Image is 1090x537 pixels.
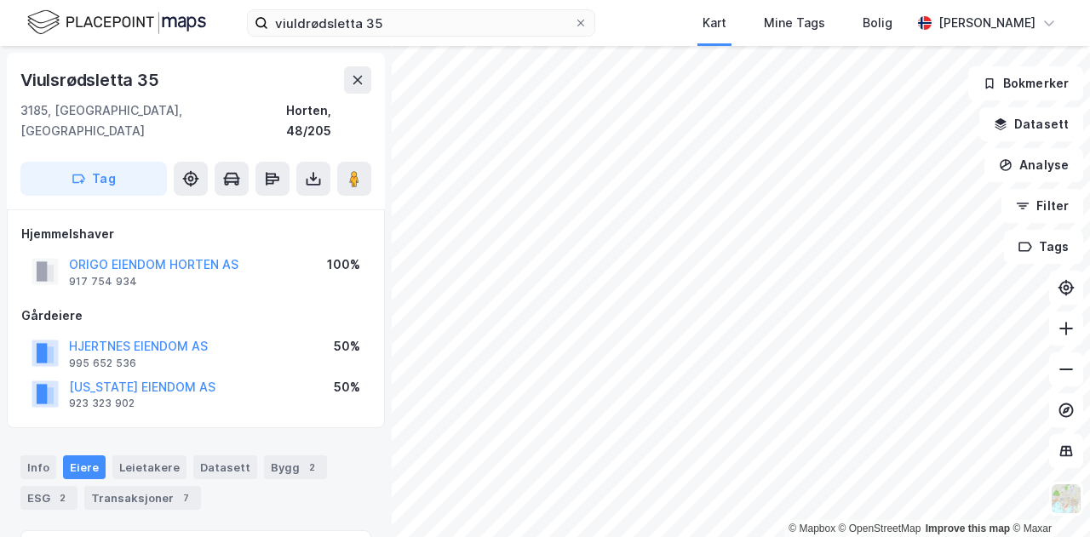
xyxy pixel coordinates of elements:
div: 7 [177,489,194,506]
button: Bokmerker [968,66,1083,100]
div: Eiere [63,455,106,479]
div: Viulsrødsletta 35 [20,66,163,94]
iframe: Chat Widget [1005,455,1090,537]
div: Transaksjoner [84,486,201,510]
div: [PERSON_NAME] [938,13,1035,33]
div: Hjemmelshaver [21,224,370,244]
div: 2 [54,489,71,506]
div: Info [20,455,56,479]
button: Analyse [984,148,1083,182]
a: OpenStreetMap [839,523,921,534]
button: Tag [20,162,167,196]
a: Improve this map [926,523,1010,534]
button: Datasett [979,107,1083,141]
a: Mapbox [789,523,835,534]
div: 2 [303,459,320,476]
div: Bolig [863,13,892,33]
div: 917 754 934 [69,275,137,288]
div: 100% [327,254,360,275]
div: Bygg [264,455,327,479]
div: 923 323 902 [69,397,135,410]
div: ESG [20,486,77,510]
div: 3185, [GEOGRAPHIC_DATA], [GEOGRAPHIC_DATA] [20,100,286,141]
div: Gårdeiere [21,306,370,326]
div: Leietakere [112,455,186,479]
div: 50% [334,336,360,357]
div: Kontrollprogram for chat [1005,455,1090,537]
div: Horten, 48/205 [286,100,371,141]
div: Kart [703,13,726,33]
div: Datasett [193,455,257,479]
button: Tags [1004,230,1083,264]
div: 50% [334,377,360,397]
div: 995 652 536 [69,357,136,370]
img: logo.f888ab2527a4732fd821a326f86c7f29.svg [27,8,206,37]
button: Filter [1001,189,1083,223]
input: Søk på adresse, matrikkel, gårdeiere, leietakere eller personer [268,10,574,36]
div: Mine Tags [764,13,825,33]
